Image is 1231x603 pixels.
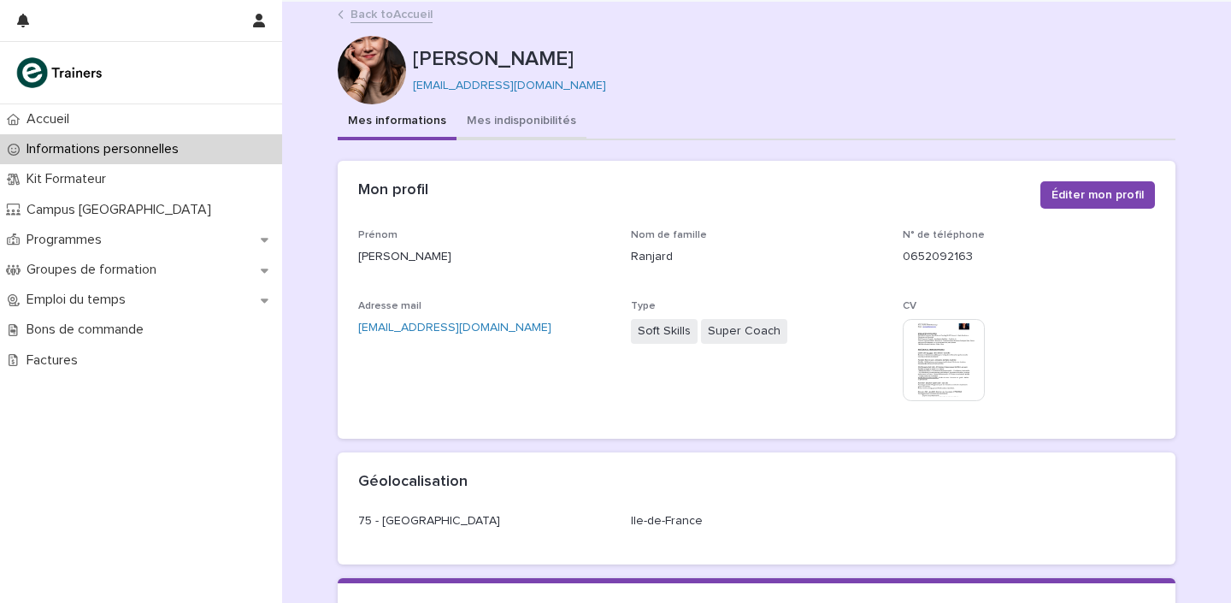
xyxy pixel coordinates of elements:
span: Éditer mon profil [1051,186,1144,204]
p: Accueil [20,111,83,127]
span: Soft Skills [631,319,698,344]
p: Campus [GEOGRAPHIC_DATA] [20,202,225,218]
span: Nom de famille [631,230,707,240]
span: Super Coach [701,319,787,344]
span: Adresse mail [358,301,421,311]
p: Ranjard [631,248,883,266]
button: Mes indisponibilités [456,104,586,140]
button: Mes informations [338,104,456,140]
p: 0652092163 [903,248,1155,266]
a: [EMAIL_ADDRESS][DOMAIN_NAME] [358,322,551,334]
p: Emploi du temps [20,292,139,308]
span: N° de téléphone [903,230,985,240]
h2: Géolocalisation [358,473,468,492]
h2: Mon profil [358,181,428,200]
p: 75 - [GEOGRAPHIC_DATA] [358,512,610,530]
span: Prénom [358,230,398,240]
span: CV [903,301,916,311]
button: Éditer mon profil [1040,181,1155,209]
p: [PERSON_NAME] [413,47,1169,72]
a: Back toAccueil [350,3,433,23]
p: Bons de commande [20,322,157,338]
p: Factures [20,352,91,369]
p: Groupes de formation [20,262,170,278]
p: Kit Formateur [20,171,120,187]
p: Programmes [20,232,115,248]
span: Type [631,301,656,311]
p: [PERSON_NAME] [358,248,610,266]
p: Ile-de-France [631,512,883,530]
p: Informations personnelles [20,141,192,157]
img: K0CqGN7SDeD6s4JG8KQk [14,56,108,90]
a: [EMAIL_ADDRESS][DOMAIN_NAME] [413,80,606,92]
